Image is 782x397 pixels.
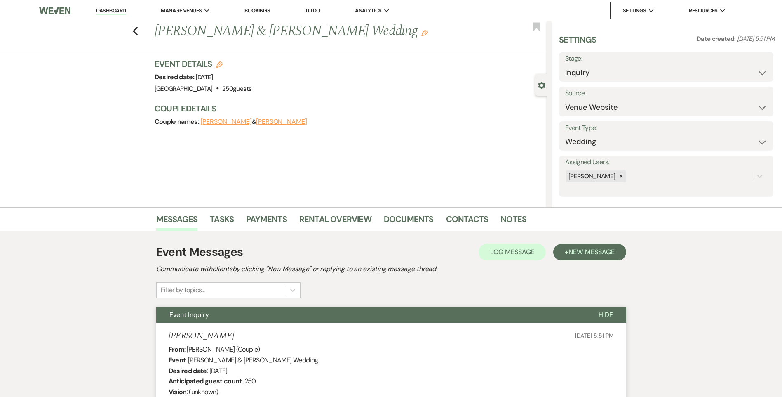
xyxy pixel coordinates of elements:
[568,248,614,256] span: New Message
[169,310,209,319] span: Event Inquiry
[201,118,307,126] span: &
[222,85,251,93] span: 250 guests
[553,244,626,260] button: +New Message
[39,2,70,19] img: Weven Logo
[566,170,617,182] div: [PERSON_NAME]
[565,53,767,65] label: Stage:
[575,332,613,339] span: [DATE] 5:51 PM
[585,307,626,323] button: Hide
[559,34,596,52] h3: Settings
[256,118,307,125] button: [PERSON_NAME]
[446,213,488,231] a: Contacts
[155,85,213,93] span: [GEOGRAPHIC_DATA]
[155,117,201,126] span: Couple names:
[565,156,767,168] label: Assigned Users:
[161,285,205,295] div: Filter by topics...
[490,248,534,256] span: Log Message
[737,35,775,43] span: [DATE] 5:51 PM
[689,7,717,15] span: Resources
[96,7,126,15] a: Dashboard
[169,388,187,396] b: Vision
[196,73,213,81] span: [DATE]
[169,377,242,385] b: Anticipated guest count
[156,307,585,323] button: Event Inquiry
[156,213,198,231] a: Messages
[161,7,202,15] span: Manage Venues
[305,7,320,14] a: To Do
[155,73,196,81] span: Desired date:
[155,103,539,114] h3: Couple Details
[384,213,434,231] a: Documents
[210,213,234,231] a: Tasks
[565,87,767,99] label: Source:
[169,366,207,375] b: Desired date
[246,213,287,231] a: Payments
[538,81,545,89] button: Close lead details
[156,264,626,274] h2: Communicate with clients by clicking "New Message" or replying to an existing message thread.
[623,7,646,15] span: Settings
[155,21,466,41] h1: [PERSON_NAME] & [PERSON_NAME] Wedding
[697,35,737,43] span: Date created:
[299,213,371,231] a: Rental Overview
[201,118,252,125] button: [PERSON_NAME]
[244,7,270,14] a: Bookings
[355,7,381,15] span: Analytics
[169,345,184,354] b: From
[479,244,546,260] button: Log Message
[169,331,234,341] h5: [PERSON_NAME]
[599,310,613,319] span: Hide
[565,122,767,134] label: Event Type:
[421,29,428,36] button: Edit
[500,213,526,231] a: Notes
[155,58,252,70] h3: Event Details
[156,243,243,261] h1: Event Messages
[169,356,186,364] b: Event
